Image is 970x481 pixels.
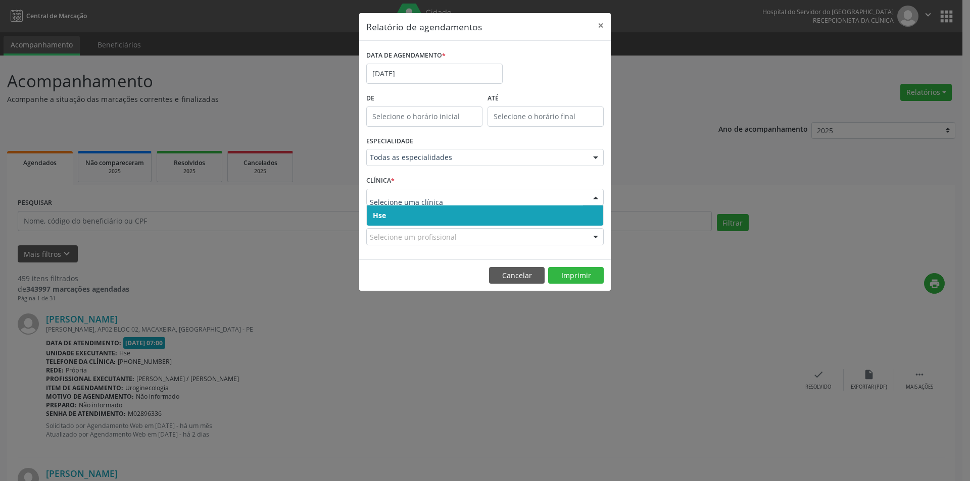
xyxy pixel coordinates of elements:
[370,232,457,242] span: Selecione um profissional
[591,13,611,38] button: Close
[370,152,583,163] span: Todas as especialidades
[366,134,413,149] label: ESPECIALIDADE
[488,91,604,106] label: ATÉ
[489,267,545,284] button: Cancelar
[366,173,395,189] label: CLÍNICA
[488,106,604,127] input: Selecione o horário final
[366,106,482,127] input: Selecione o horário inicial
[370,192,583,212] input: Selecione uma clínica
[373,210,386,220] span: Hse
[366,91,482,106] label: De
[366,48,446,64] label: DATA DE AGENDAMENTO
[548,267,604,284] button: Imprimir
[366,20,482,33] h5: Relatório de agendamentos
[366,64,503,84] input: Selecione uma data ou intervalo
